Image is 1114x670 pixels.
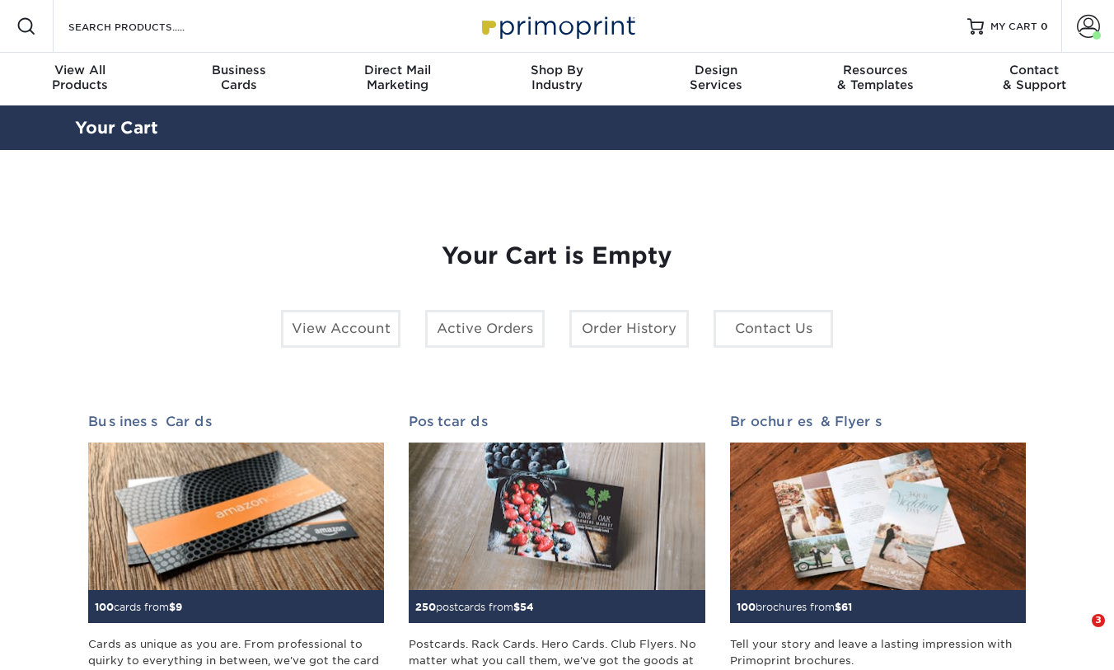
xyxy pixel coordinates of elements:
[415,601,534,613] small: postcards from
[4,620,140,664] iframe: Google Customer Reviews
[520,601,534,613] span: 54
[714,310,833,348] a: Contact Us
[281,310,400,348] a: View Account
[88,414,384,429] h2: Business Cards
[67,16,227,36] input: SEARCH PRODUCTS.....
[318,63,477,77] span: Direct Mail
[955,53,1114,105] a: Contact& Support
[169,601,176,613] span: $
[955,63,1114,77] span: Contact
[75,118,158,138] a: Your Cart
[637,63,796,77] span: Design
[990,20,1037,34] span: MY CART
[513,601,520,613] span: $
[475,8,639,44] img: Primoprint
[88,242,1026,270] h1: Your Cart is Empty
[477,63,636,77] span: Shop By
[796,53,955,105] a: Resources& Templates
[88,443,384,591] img: Business Cards
[637,53,796,105] a: DesignServices
[841,601,852,613] span: 61
[425,310,545,348] a: Active Orders
[730,414,1026,429] h2: Brochures & Flyers
[1092,614,1105,627] span: 3
[318,53,477,105] a: Direct MailMarketing
[409,443,704,591] img: Postcards
[1041,21,1048,32] span: 0
[176,601,182,613] span: 9
[955,63,1114,92] div: & Support
[796,63,955,92] div: & Templates
[637,63,796,92] div: Services
[569,310,689,348] a: Order History
[95,601,114,613] span: 100
[159,63,318,92] div: Cards
[159,63,318,77] span: Business
[796,63,955,77] span: Resources
[737,601,852,613] small: brochures from
[477,63,636,92] div: Industry
[409,414,704,429] h2: Postcards
[737,601,756,613] span: 100
[477,53,636,105] a: Shop ByIndustry
[159,53,318,105] a: BusinessCards
[415,601,436,613] span: 250
[1058,614,1098,654] iframe: Intercom live chat
[318,63,477,92] div: Marketing
[95,601,182,613] small: cards from
[730,443,1026,591] img: Brochures & Flyers
[835,601,841,613] span: $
